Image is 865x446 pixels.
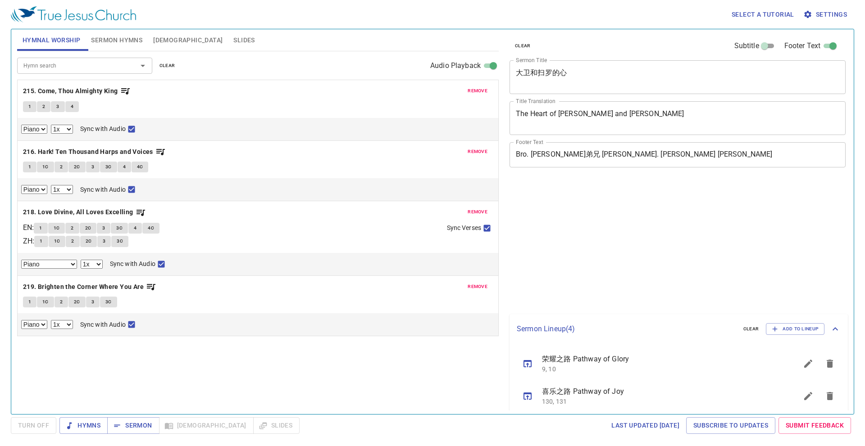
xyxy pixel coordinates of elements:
span: 4C [148,224,154,232]
span: 4 [71,103,73,111]
span: Settings [805,9,847,20]
button: 1 [23,101,36,112]
button: 2 [55,162,68,172]
span: Sermon [114,420,152,431]
select: Playback Rate [51,185,73,194]
img: True Jesus Church [11,6,136,23]
a: Subscribe to Updates [686,417,775,434]
button: remove [462,146,493,157]
span: 2C [74,163,80,171]
button: remove [462,207,493,217]
button: 4 [128,223,142,234]
span: 1 [39,224,42,232]
button: 1 [34,236,48,247]
select: Playback Rate [81,260,103,269]
button: 2C [80,223,97,234]
span: 1 [28,298,31,306]
button: clear [154,60,181,71]
select: Select Track [21,125,47,134]
span: 3C [117,237,123,245]
button: 2 [55,297,68,307]
select: Select Track [21,320,47,329]
button: 1C [37,297,54,307]
button: 1 [34,223,47,234]
span: Subscribe to Updates [693,420,768,431]
button: 216. Hark! Ten Thousand Harps and Voices [23,146,166,158]
p: 130, 131 [542,397,776,406]
span: Last updated [DATE] [611,420,679,431]
button: 1 [23,297,36,307]
button: 1C [37,162,54,172]
button: 4C [142,223,159,234]
button: 2 [65,223,79,234]
span: 4 [134,224,137,232]
p: Sermon Lineup ( 4 ) [517,324,736,334]
button: 2 [66,236,79,247]
span: 3 [91,163,94,171]
button: 218. Love Divine, All Loves Excelling [23,207,146,218]
button: 2C [68,162,86,172]
a: Last updated [DATE] [608,417,683,434]
textarea: 大卫和扫罗的心 [516,68,839,86]
span: 1 [28,103,31,111]
button: 3C [100,162,117,172]
button: 2 [37,101,50,112]
button: 1C [48,223,65,234]
b: 218. Love Divine, All Loves Excelling [23,207,133,218]
span: 喜乐之路 Pathway of Joy [542,386,776,397]
span: Sync with Audio [80,124,126,134]
button: Add to Lineup [766,323,824,335]
button: 215. Come, Thou Almighty King [23,86,131,97]
select: Select Track [21,185,47,194]
b: 216. Hark! Ten Thousand Harps and Voices [23,146,153,158]
span: Sync with Audio [80,320,126,329]
span: clear [515,42,531,50]
span: Slides [233,35,255,46]
button: 3 [51,101,64,112]
button: 1 [23,162,36,172]
button: Settings [801,6,851,23]
span: 2 [60,163,63,171]
span: 1C [42,298,49,306]
span: Submit Feedback [786,420,844,431]
span: 2C [74,298,80,306]
span: Footer Text [784,41,821,51]
button: 4 [118,162,131,172]
button: clear [738,324,765,334]
select: Playback Rate [51,125,73,134]
b: 215. Come, Thou Almighty King [23,86,118,97]
button: remove [462,86,493,96]
span: Hymns [67,420,100,431]
span: Sync with Audio [80,185,126,194]
span: 3C [116,224,123,232]
select: Playback Rate [51,320,73,329]
select: Select Track [21,260,77,269]
button: clear [510,41,536,51]
span: 4 [123,163,126,171]
button: 3 [86,162,100,172]
span: Sermon Hymns [91,35,142,46]
span: 2C [86,237,92,245]
span: Add to Lineup [772,325,819,333]
a: Submit Feedback [778,417,851,434]
span: remove [468,208,487,216]
span: Audio Playback [430,60,481,71]
button: 2C [80,236,97,247]
button: 3 [86,297,100,307]
span: 3C [105,163,112,171]
span: remove [468,148,487,156]
p: ZH : [23,236,34,247]
span: Subtitle [734,41,759,51]
span: Select a tutorial [732,9,794,20]
span: 荣耀之路 Pathway of Glory [542,354,776,365]
span: 2 [71,237,74,245]
button: 3C [100,297,117,307]
span: 1C [54,224,60,232]
button: 3 [97,223,110,234]
div: Sermon Lineup(4)clearAdd to Lineup [510,314,848,344]
button: Select a tutorial [728,6,798,23]
p: 9, 10 [542,365,776,374]
button: 3C [111,236,128,247]
button: Sermon [107,417,159,434]
span: remove [468,283,487,291]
